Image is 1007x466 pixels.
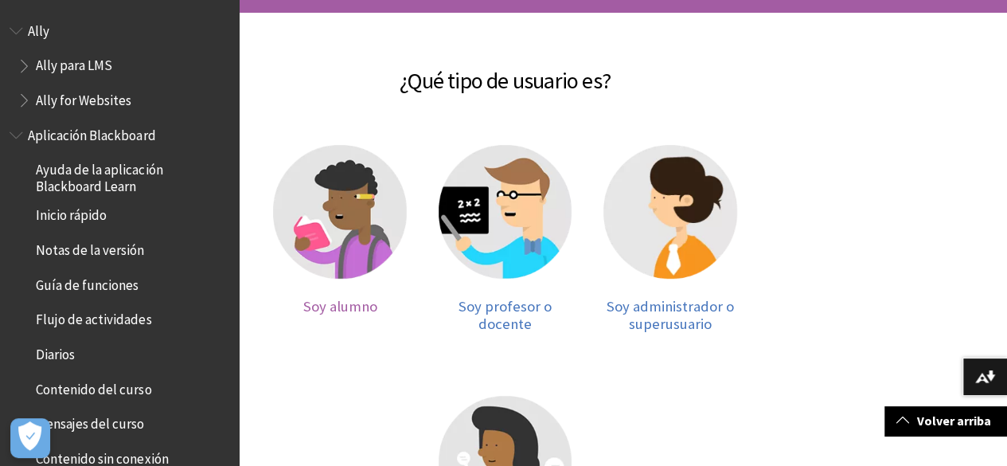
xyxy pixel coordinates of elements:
[273,145,407,279] img: Alumno
[36,376,151,397] span: Contenido del curso
[36,272,139,293] span: Guía de funciones
[28,18,49,39] span: Ally
[36,237,144,258] span: Notas de la versión
[28,122,155,143] span: Aplicación Blackboard
[36,157,228,194] span: Ayuda de la aplicación Blackboard Learn
[36,411,144,433] span: Mensajes del curso
[10,18,229,114] nav: Book outline for Anthology Ally Help
[10,418,50,458] button: Abrir preferencias
[603,145,737,279] img: Administrador
[273,145,407,332] a: Alumno Soy alumno
[439,145,572,279] img: Profesor
[36,87,131,108] span: Ally for Websites
[36,53,112,74] span: Ally para LMS
[36,307,151,328] span: Flujo de actividades
[439,145,572,332] a: Profesor Soy profesor o docente
[459,297,552,333] span: Soy profesor o docente
[36,341,75,362] span: Diarios
[603,145,737,332] a: Administrador Soy administrador o superusuario
[302,297,377,315] span: Soy alumno
[36,202,107,224] span: Inicio rápido
[255,45,755,97] h2: ¿Qué tipo de usuario es?
[607,297,734,333] span: Soy administrador o superusuario
[884,406,1007,436] a: Volver arriba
